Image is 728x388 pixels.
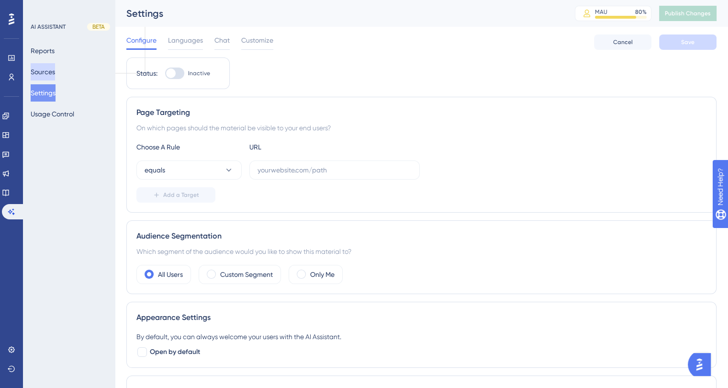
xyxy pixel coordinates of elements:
div: AI ASSISTANT [31,23,66,31]
div: Page Targeting [136,107,706,118]
button: Publish Changes [659,6,717,21]
div: By default, you can always welcome your users with the AI Assistant. [136,331,706,342]
label: Only Me [310,269,335,280]
div: Which segment of the audience would you like to show this material to? [136,246,706,257]
span: Customize [241,34,273,46]
span: Save [681,38,694,46]
span: equals [145,164,165,176]
div: BETA [87,23,110,31]
label: Custom Segment [220,269,273,280]
div: Choose A Rule [136,141,242,153]
button: Sources [31,63,55,80]
button: Save [659,34,717,50]
div: On which pages should the material be visible to your end users? [136,122,706,134]
div: Status: [136,68,157,79]
div: Audience Segmentation [136,230,706,242]
div: 80 % [635,8,647,16]
div: MAU [595,8,607,16]
span: Languages [168,34,203,46]
iframe: UserGuiding AI Assistant Launcher [688,350,717,379]
span: Inactive [188,69,210,77]
div: Settings [126,7,551,20]
div: Appearance Settings [136,312,706,323]
span: Open by default [150,346,200,358]
button: Add a Target [136,187,215,203]
span: Need Help? [22,2,60,14]
span: Publish Changes [665,10,711,17]
input: yourwebsite.com/path [258,165,412,175]
button: Usage Control [31,105,74,123]
div: URL [249,141,355,153]
span: Configure [126,34,157,46]
button: equals [136,160,242,180]
button: Reports [31,42,55,59]
button: Settings [31,84,56,102]
span: Chat [214,34,230,46]
span: Add a Target [163,191,199,199]
span: Cancel [613,38,633,46]
label: All Users [158,269,183,280]
button: Cancel [594,34,651,50]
